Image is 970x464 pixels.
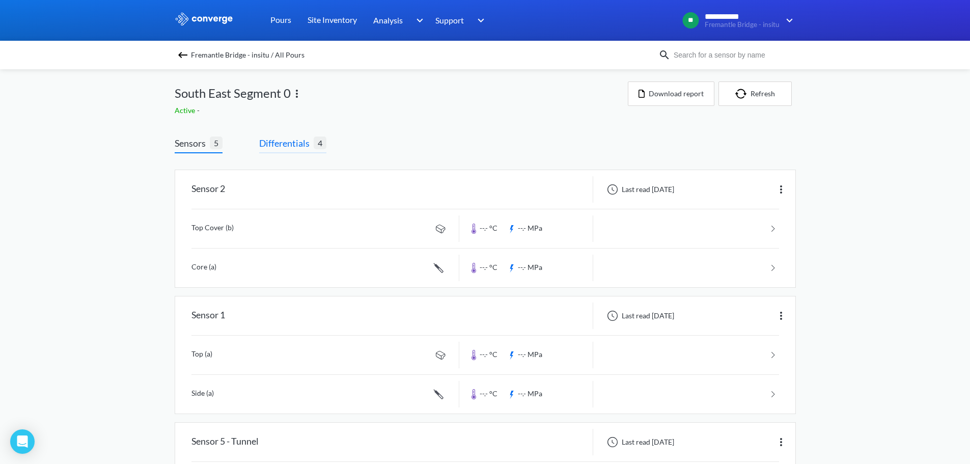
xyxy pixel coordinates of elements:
img: backspace.svg [177,49,189,61]
div: Sensor 5 - Tunnel [191,429,259,455]
img: logo_ewhite.svg [175,12,234,25]
img: more.svg [775,436,787,448]
img: more.svg [775,310,787,322]
div: Open Intercom Messenger [10,429,35,454]
img: icon-file.svg [639,90,645,98]
img: downArrow.svg [780,14,796,26]
input: Search for a sensor by name [671,49,794,61]
button: Download report [628,81,714,106]
div: Last read [DATE] [601,310,677,322]
img: more.svg [775,183,787,196]
div: Last read [DATE] [601,183,677,196]
img: icon-refresh.svg [735,89,751,99]
span: - [197,106,202,115]
div: Sensor 1 [191,303,225,329]
span: Differentials [259,136,314,150]
span: South East Segment 0 [175,84,291,103]
span: Sensors [175,136,210,150]
span: Active [175,106,197,115]
span: Fremantle Bridge - insitu [705,21,780,29]
img: icon-search.svg [658,49,671,61]
img: downArrow.svg [409,14,426,26]
span: 4 [314,137,326,149]
span: Analysis [373,14,403,26]
span: 5 [210,137,223,149]
button: Refresh [718,81,792,106]
span: Support [435,14,464,26]
span: Fremantle Bridge - insitu / All Pours [191,48,304,62]
img: more.svg [291,88,303,100]
img: downArrow.svg [471,14,487,26]
div: Sensor 2 [191,176,225,203]
div: Last read [DATE] [601,436,677,448]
